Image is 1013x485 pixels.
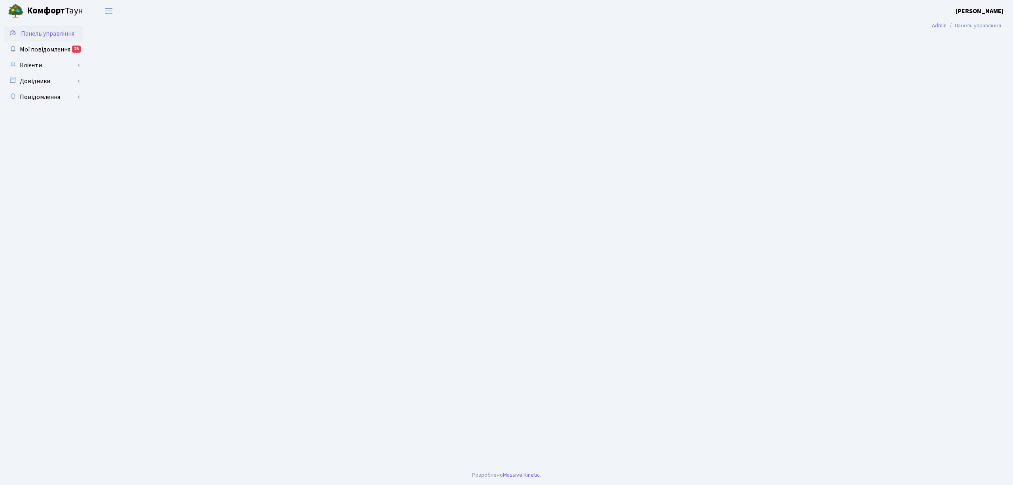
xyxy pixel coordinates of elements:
a: Клієнти [4,57,83,73]
span: Мої повідомлення [20,45,70,54]
a: Повідомлення [4,89,83,105]
div: 25 [72,46,81,53]
div: Розроблено . [472,471,541,479]
a: Довідники [4,73,83,89]
nav: breadcrumb [920,17,1013,34]
li: Панель управління [947,21,1001,30]
a: Admin [932,21,947,30]
a: Massive Kinetic [503,471,540,479]
a: Панель управління [4,26,83,42]
a: Мої повідомлення25 [4,42,83,57]
b: Комфорт [27,4,65,17]
span: Таун [27,4,83,18]
img: logo.png [8,3,24,19]
a: [PERSON_NAME] [956,6,1004,16]
span: Панель управління [21,29,74,38]
button: Переключити навігацію [99,4,119,17]
b: [PERSON_NAME] [956,7,1004,15]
